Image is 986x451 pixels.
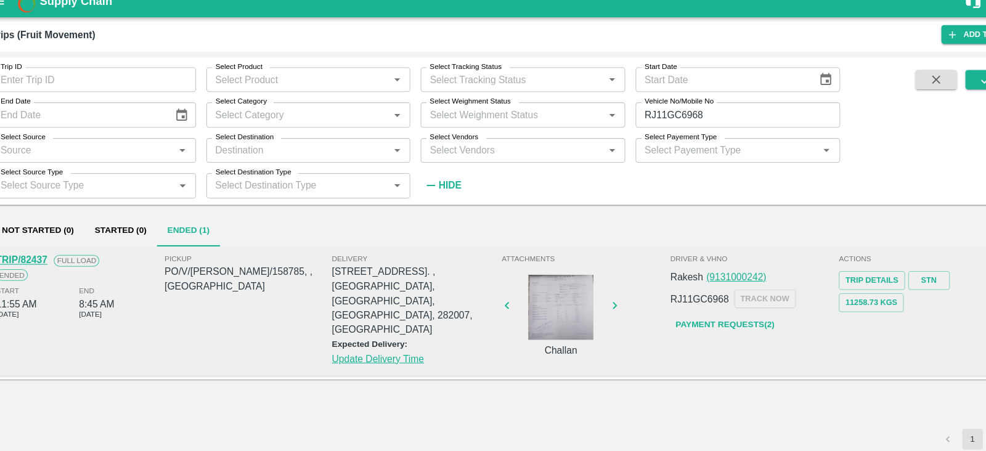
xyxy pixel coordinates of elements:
[333,350,420,360] a: Update Delivery Time
[18,73,39,83] label: Trip ID
[69,256,112,267] span: Full Load
[654,254,812,266] span: Driver & VHNo
[14,149,180,165] input: Source
[630,73,661,83] label: Start Date
[426,73,494,83] label: Select Tracking Status
[218,182,384,198] input: Select Destination Type
[426,106,503,116] label: Select Weighment Status
[911,38,974,56] a: Add Trip
[688,272,745,282] a: (9131000242)
[814,293,876,311] button: 11258.73 Kgs
[179,112,202,136] button: Choose date
[630,106,695,116] label: Vehicle No/Mobile No
[932,4,954,26] div: customer-support
[2,1,31,30] button: open drawer
[333,266,492,334] p: [STREET_ADDRESS]. , [GEOGRAPHIC_DATA], [GEOGRAPHIC_DATA], [GEOGRAPHIC_DATA], 282007, [GEOGRAPHIC_...
[931,421,951,441] button: page 1
[387,149,403,165] button: Open
[218,149,384,165] input: Destination
[14,296,53,310] div: 11:55 AM
[426,140,472,150] label: Select Vendors
[906,421,976,441] nav: pagination navigation
[654,312,758,333] a: Payment Requests(2)
[333,336,404,346] label: Expected Delivery:
[654,272,685,282] span: Rakesh
[18,106,47,116] label: End Date
[621,78,785,102] input: Start Date
[174,266,333,293] p: PO/V/[PERSON_NAME]/158785, , [GEOGRAPHIC_DATA]
[880,272,919,290] a: STN
[55,7,932,24] a: Supply Chain
[591,82,607,98] button: Open
[222,173,295,183] label: Select Destination Type
[14,270,44,281] span: Ended
[421,82,571,98] input: Select Tracking Status
[93,307,115,318] span: [DATE]
[55,9,124,22] b: Supply Chain
[10,219,98,248] button: Not Started (0)
[621,112,815,135] input: Enter Vehicle No/Mobile No
[954,2,976,28] div: account of current user
[14,182,180,198] input: Select Source Type
[794,149,810,165] button: Open
[630,140,698,150] label: Select Payement Type
[625,149,775,165] input: Select Payement Type
[98,219,167,248] button: Started (0)
[222,106,271,116] label: Select Category
[31,3,55,28] img: logo
[591,149,607,165] button: Open
[18,173,78,183] label: Select Source Type
[434,185,456,195] strong: Hide
[814,254,972,266] span: Actions
[183,149,199,165] button: Open
[167,219,227,248] button: Ended (1)
[333,254,492,266] span: Delivery
[387,182,403,198] button: Open
[10,78,204,102] input: Enter Trip ID
[14,307,36,318] span: [DATE]
[222,140,278,150] label: Select Destination
[417,180,459,201] button: Hide
[18,140,61,150] label: Select Source
[10,39,108,55] div: Trips (Fruit Movement)
[14,285,36,296] span: Start
[591,116,607,132] button: Open
[174,254,333,266] span: Pickup
[10,112,174,135] input: End Date
[421,149,587,165] input: Select Vendors
[183,182,199,198] button: Open
[654,291,710,305] p: RJ11GC6968
[218,82,384,98] input: Select Product
[790,78,813,102] button: Choose date
[387,82,403,98] button: Open
[14,256,63,266] a: TRIP/82437
[494,254,652,266] span: Attachments
[93,285,108,296] span: End
[504,340,597,354] p: Challan
[421,115,571,131] input: Select Weighment Status
[218,115,384,131] input: Select Category
[814,272,876,290] a: Trip Details
[387,116,403,132] button: Open
[222,73,267,83] label: Select Product
[93,296,126,310] div: 8:45 AM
